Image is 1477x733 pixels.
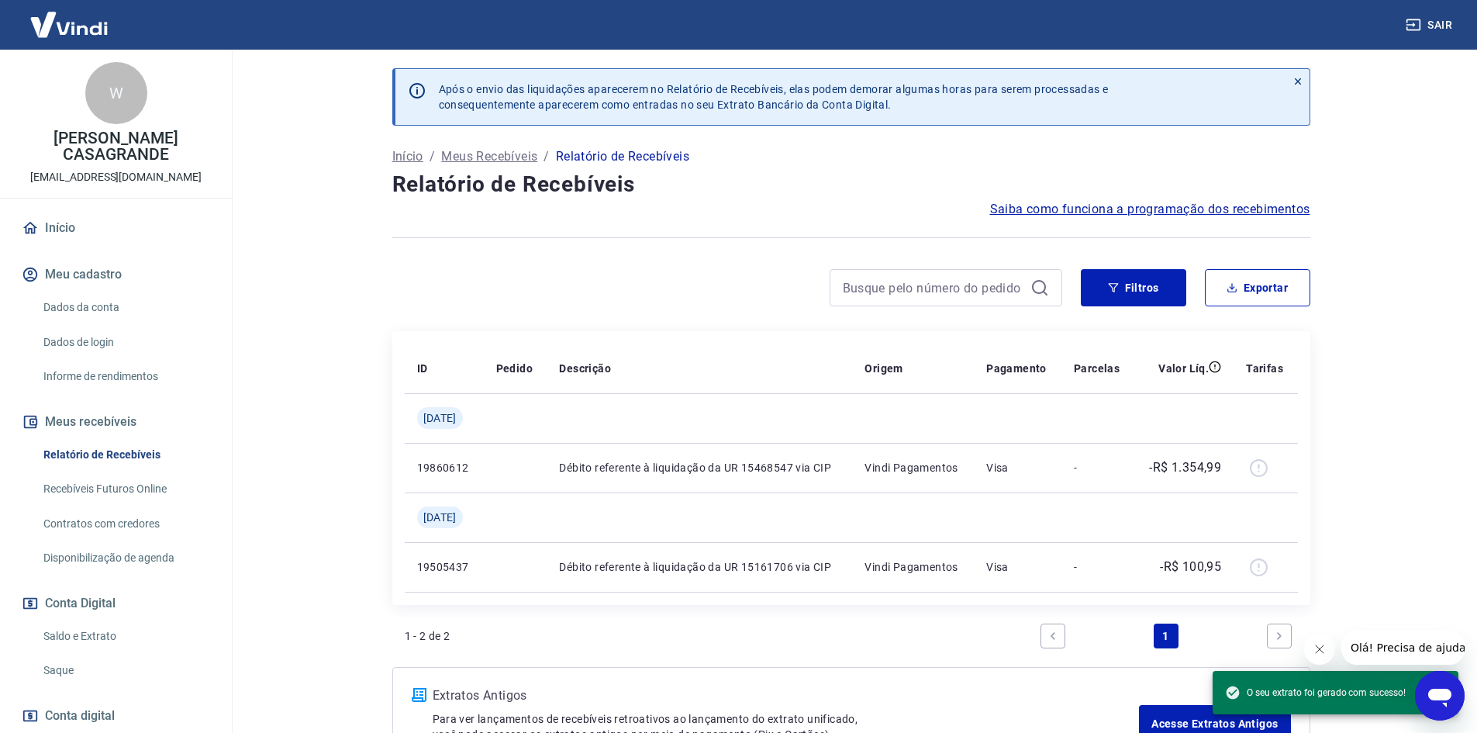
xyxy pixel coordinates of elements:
button: Exportar [1205,269,1310,306]
iframe: Fechar mensagem [1304,634,1335,665]
p: Parcelas [1074,361,1120,376]
button: Sair [1403,11,1458,40]
input: Busque pelo número do pedido [843,276,1024,299]
button: Meu cadastro [19,258,213,292]
p: Visa [986,460,1049,475]
p: Vindi Pagamentos [864,559,961,575]
p: / [544,147,549,166]
p: [EMAIL_ADDRESS][DOMAIN_NAME] [30,169,202,185]
ul: Pagination [1034,617,1298,655]
p: Pedido [496,361,533,376]
p: -R$ 1.354,99 [1149,458,1221,477]
p: - [1074,460,1122,475]
a: Relatório de Recebíveis [37,439,213,471]
p: Extratos Antigos [433,686,1140,705]
p: Valor Líq. [1158,361,1209,376]
iframe: Botão para abrir a janela de mensagens [1415,671,1465,721]
h4: Relatório de Recebíveis [392,169,1310,200]
p: [PERSON_NAME] CASAGRANDE [12,130,219,163]
p: Débito referente à liquidação da UR 15161706 via CIP [559,559,840,575]
button: Filtros [1081,269,1186,306]
p: / [430,147,435,166]
a: Contratos com credores [37,508,213,540]
p: Descrição [559,361,611,376]
a: Saque [37,655,213,686]
a: Meus Recebíveis [441,147,537,166]
button: Meus recebíveis [19,405,213,439]
span: O seu extrato foi gerado com sucesso! [1225,685,1406,700]
a: Saldo e Extrato [37,621,213,652]
span: [DATE] [423,510,457,525]
img: Vindi [19,1,119,48]
a: Previous page [1040,624,1065,648]
a: Início [392,147,423,166]
p: Pagamento [986,361,1047,376]
a: Disponibilização de agenda [37,542,213,574]
span: [DATE] [423,410,457,426]
p: 1 - 2 de 2 [405,628,450,644]
p: Vindi Pagamentos [864,460,961,475]
a: Conta digital [19,699,213,733]
p: - [1074,559,1122,575]
a: Recebíveis Futuros Online [37,473,213,505]
img: ícone [412,688,426,702]
p: Débito referente à liquidação da UR 15468547 via CIP [559,460,840,475]
p: Após o envio das liquidações aparecerem no Relatório de Recebíveis, elas podem demorar algumas ho... [439,81,1109,112]
a: Dados de login [37,327,213,358]
p: 19505437 [417,559,471,575]
iframe: Mensagem da empresa [1341,631,1465,665]
p: 19860612 [417,460,471,475]
p: Origem [864,361,902,376]
p: Tarifas [1246,361,1283,376]
p: ID [417,361,428,376]
a: Next page [1267,624,1292,648]
button: Conta Digital [19,586,213,621]
div: W [85,62,147,124]
span: Conta digital [45,705,115,727]
a: Dados da conta [37,292,213,323]
a: Saiba como funciona a programação dos recebimentos [990,200,1310,219]
a: Início [19,211,213,245]
span: Olá! Precisa de ajuda? [9,11,130,23]
p: Visa [986,559,1049,575]
p: Relatório de Recebíveis [556,147,689,166]
a: Informe de rendimentos [37,361,213,392]
p: -R$ 100,95 [1160,558,1221,576]
a: Page 1 is your current page [1154,624,1178,648]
